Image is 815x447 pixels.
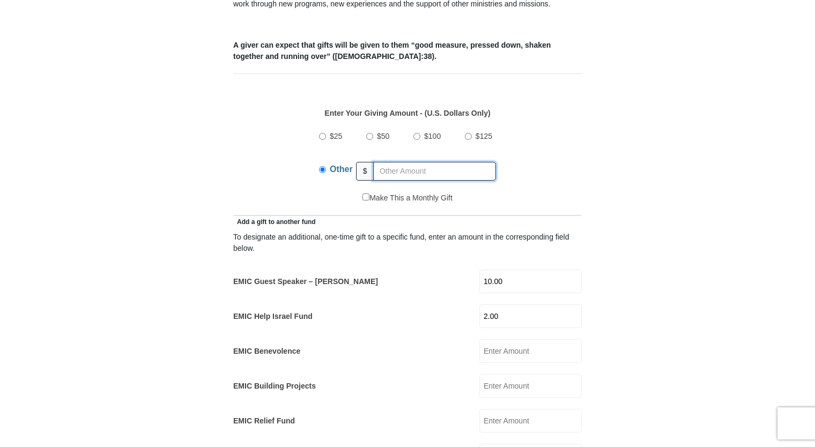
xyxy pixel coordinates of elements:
[356,162,374,181] span: $
[324,109,490,117] strong: Enter Your Giving Amount - (U.S. Dollars Only)
[479,270,582,293] input: Enter Amount
[233,41,551,61] b: A giver can expect that gifts will be given to them “good measure, pressed down, shaken together ...
[476,132,492,140] span: $125
[233,415,295,427] label: EMIC Relief Fund
[479,304,582,328] input: Enter Amount
[377,132,389,140] span: $50
[362,193,369,200] input: Make This a Monthly Gift
[479,374,582,398] input: Enter Amount
[233,232,582,254] div: To designate an additional, one-time gift to a specific fund, enter an amount in the correspondin...
[330,132,342,140] span: $25
[362,192,453,204] label: Make This a Monthly Gift
[233,346,300,357] label: EMIC Benevolence
[479,339,582,363] input: Enter Amount
[233,218,316,226] span: Add a gift to another fund
[330,165,353,174] span: Other
[233,381,316,392] label: EMIC Building Projects
[233,276,378,287] label: EMIC Guest Speaker – [PERSON_NAME]
[373,162,496,181] input: Other Amount
[233,311,313,322] label: EMIC Help Israel Fund
[479,409,582,433] input: Enter Amount
[424,132,441,140] span: $100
